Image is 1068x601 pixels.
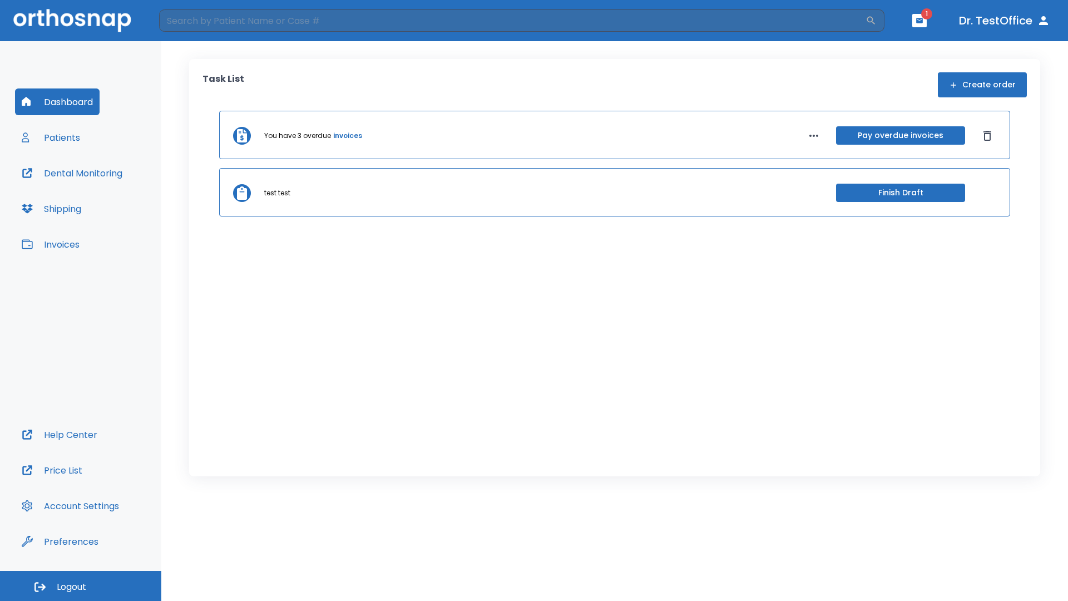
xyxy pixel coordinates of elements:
a: invoices [333,131,362,141]
button: Patients [15,124,87,151]
span: 1 [921,8,932,19]
p: Task List [202,72,244,97]
button: Dental Monitoring [15,160,129,186]
p: test test [264,188,290,198]
button: Price List [15,457,89,484]
button: Invoices [15,231,86,258]
button: Preferences [15,528,105,555]
img: Orthosnap [13,9,131,32]
button: Pay overdue invoices [836,126,965,145]
span: Logout [57,581,86,593]
p: You have 3 overdue [264,131,331,141]
button: Create order [938,72,1027,97]
button: Help Center [15,421,104,448]
button: Finish Draft [836,184,965,202]
input: Search by Patient Name or Case # [159,9,866,32]
button: Dismiss [978,127,996,145]
button: Dashboard [15,88,100,115]
button: Account Settings [15,492,126,519]
button: Dr. TestOffice [955,11,1055,31]
button: Shipping [15,195,88,222]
